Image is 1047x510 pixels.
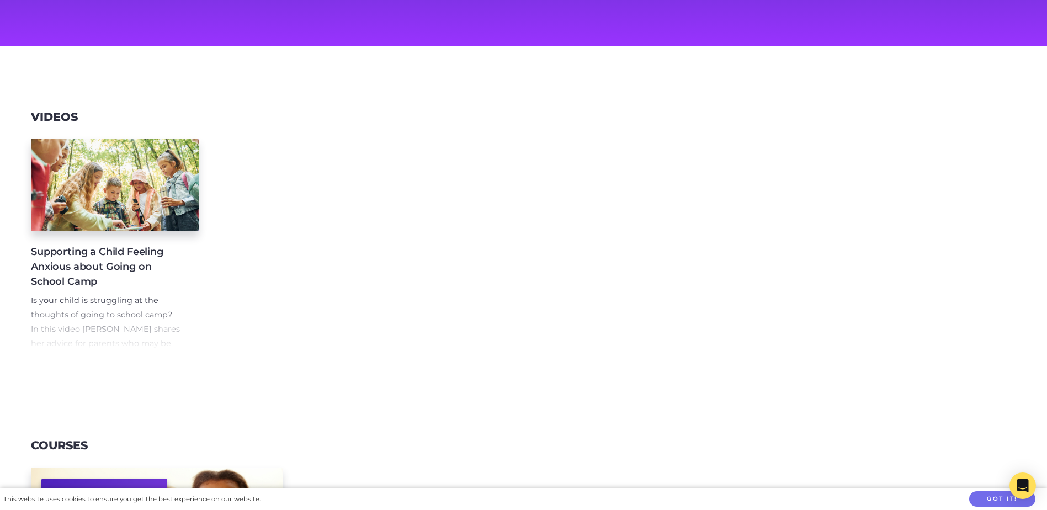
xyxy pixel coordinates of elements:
div: Open Intercom Messenger [1009,472,1036,499]
a: Supporting a Child Feeling Anxious about Going on School Camp Is your child is struggling at the ... [31,139,199,350]
h3: Courses [31,439,88,453]
div: This website uses cookies to ensure you get the best experience on our website. [3,493,261,505]
h4: Supporting a Child Feeling Anxious about Going on School Camp [31,245,181,289]
p: Is your child is struggling at the thoughts of going to school camp? In this video [PERSON_NAME] ... [31,294,181,380]
button: Got it! [969,491,1035,507]
h3: Videos [31,110,78,124]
